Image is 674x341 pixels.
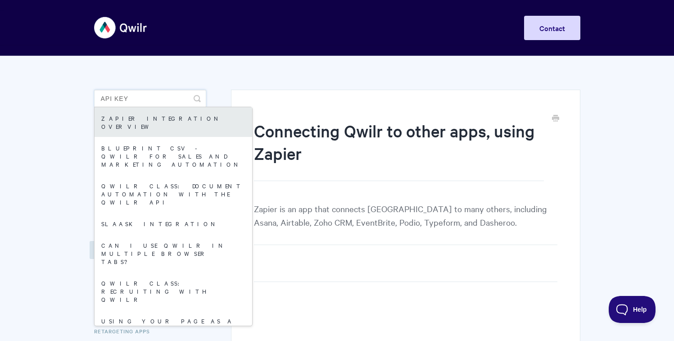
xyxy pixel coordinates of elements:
[95,310,252,340] a: Using your page as a presentation
[95,137,252,175] a: Blueprint CSV - Qwilr for sales and marketing automation
[254,202,557,245] p: Zapier is an app that connects [GEOGRAPHIC_DATA] to many others, including Asana, Airtable, Zoho ...
[95,107,252,137] a: Zapier integration overview
[254,119,543,181] h1: Connecting Qwilr to other apps, using Zapier
[524,16,580,40] a: Contact
[95,175,252,213] a: Qwilr Class: Document Automation with the Qwilr API
[552,114,559,124] a: Print this Article
[94,322,157,340] a: Retargeting Apps
[95,272,252,310] a: Qwilr Class: Recruiting with Qwilr
[95,234,252,272] a: Can I use Qwilr in multiple browser tabs?
[94,11,148,45] img: Qwilr Help Center
[94,90,206,108] input: Search
[95,213,252,234] a: Slaask Integration
[609,296,656,323] iframe: Toggle Customer Support
[90,241,130,259] a: Zapier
